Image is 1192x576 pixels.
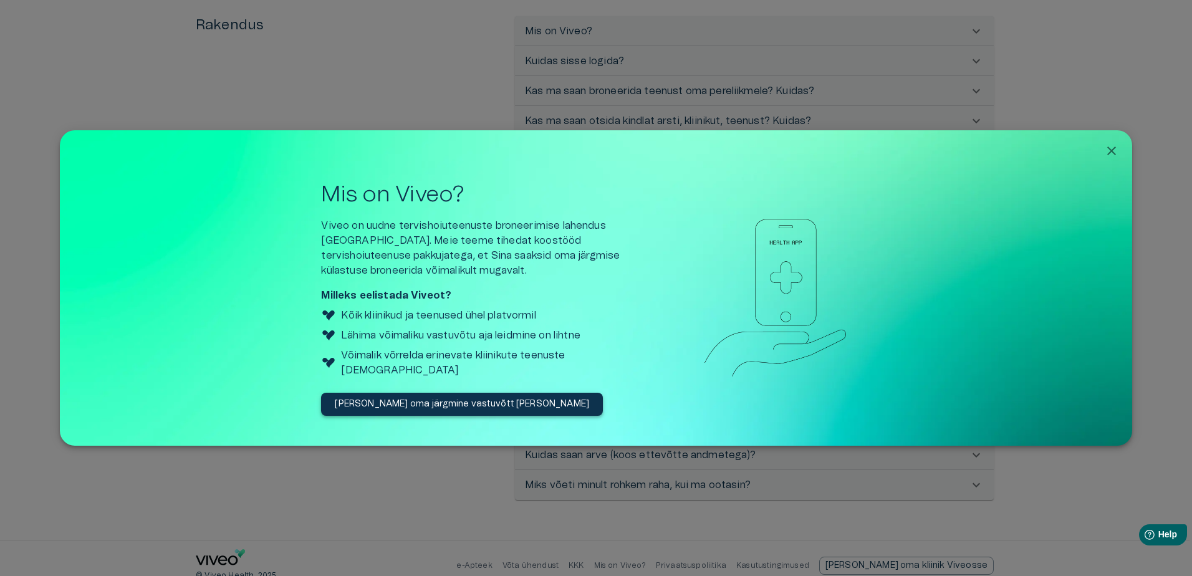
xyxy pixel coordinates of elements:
iframe: Help widget launcher [1095,519,1192,554]
button: [PERSON_NAME] oma järgmine vastuvõtt [PERSON_NAME] [321,393,603,416]
p: Võimalik võrrelda erinevate kliinikute teenuste [DEMOGRAPHIC_DATA] [341,348,651,378]
img: Viveo logo [321,308,336,323]
p: Milleks eelistada Viveot? [321,288,651,303]
img: Viveo logo [321,328,336,343]
img: Viveo logo [321,355,336,370]
p: Viveo on uudne tervishoiuteenuste broneerimise lahendus [GEOGRAPHIC_DATA]. Meie teeme tihedat koo... [321,218,651,278]
button: Close [1101,140,1122,161]
p: Lähima võimaliku vastuvõtu aja leidmine on lihtne [341,328,580,343]
p: [PERSON_NAME] oma järgmine vastuvõtt [PERSON_NAME] [335,398,589,411]
p: Kõik kliinikud ja teenused ühel platvormil [341,308,536,323]
h2: Mis on Viveo? [321,181,651,208]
